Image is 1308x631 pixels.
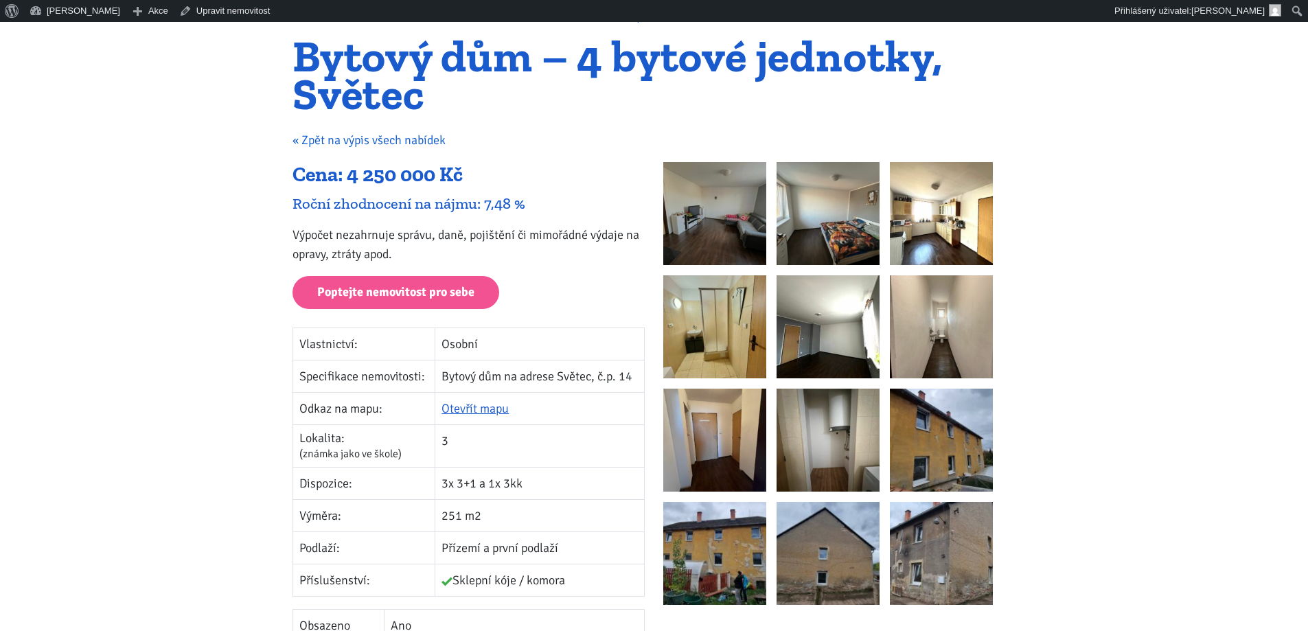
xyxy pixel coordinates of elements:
a: Poptejte nemovitost pro sebe [292,276,499,310]
div: Roční zhodnocení na nájmu: 7,48 % [292,194,645,213]
td: Vlastnictví: [293,328,435,360]
p: Výpočet nezahrnuje správu, daně, pojištění či mimořádné výdaje na opravy, ztráty apod. [292,225,645,264]
td: 3x 3+1 a 1x 3kk [435,468,645,500]
td: 3 [435,425,645,468]
a: « Zpět na výpis všech nabídek [292,133,446,148]
a: Otevřít mapu [441,401,509,416]
td: Příslušenství: [293,564,435,597]
td: Bytový dům na adrese Světec, č.p. 14 [435,360,645,393]
td: Specifikace nemovitosti: [293,360,435,393]
td: Podlaží: [293,532,435,564]
td: Přízemí a první podlaží [435,532,645,564]
h1: Bytový dům – 4 bytové jednotky, Světec [292,38,1016,113]
td: Sklepní kóje / komora [435,564,645,597]
td: Odkaz na mapu: [293,393,435,425]
td: Dispozice: [293,468,435,500]
div: Cena: 4 250 000 Kč [292,162,645,188]
span: [PERSON_NAME] [1191,5,1265,16]
span: (známka jako ve škole) [299,447,402,461]
td: Osobní [435,328,645,360]
td: 251 m2 [435,500,645,532]
td: Lokalita: [293,425,435,468]
td: Výměra: [293,500,435,532]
